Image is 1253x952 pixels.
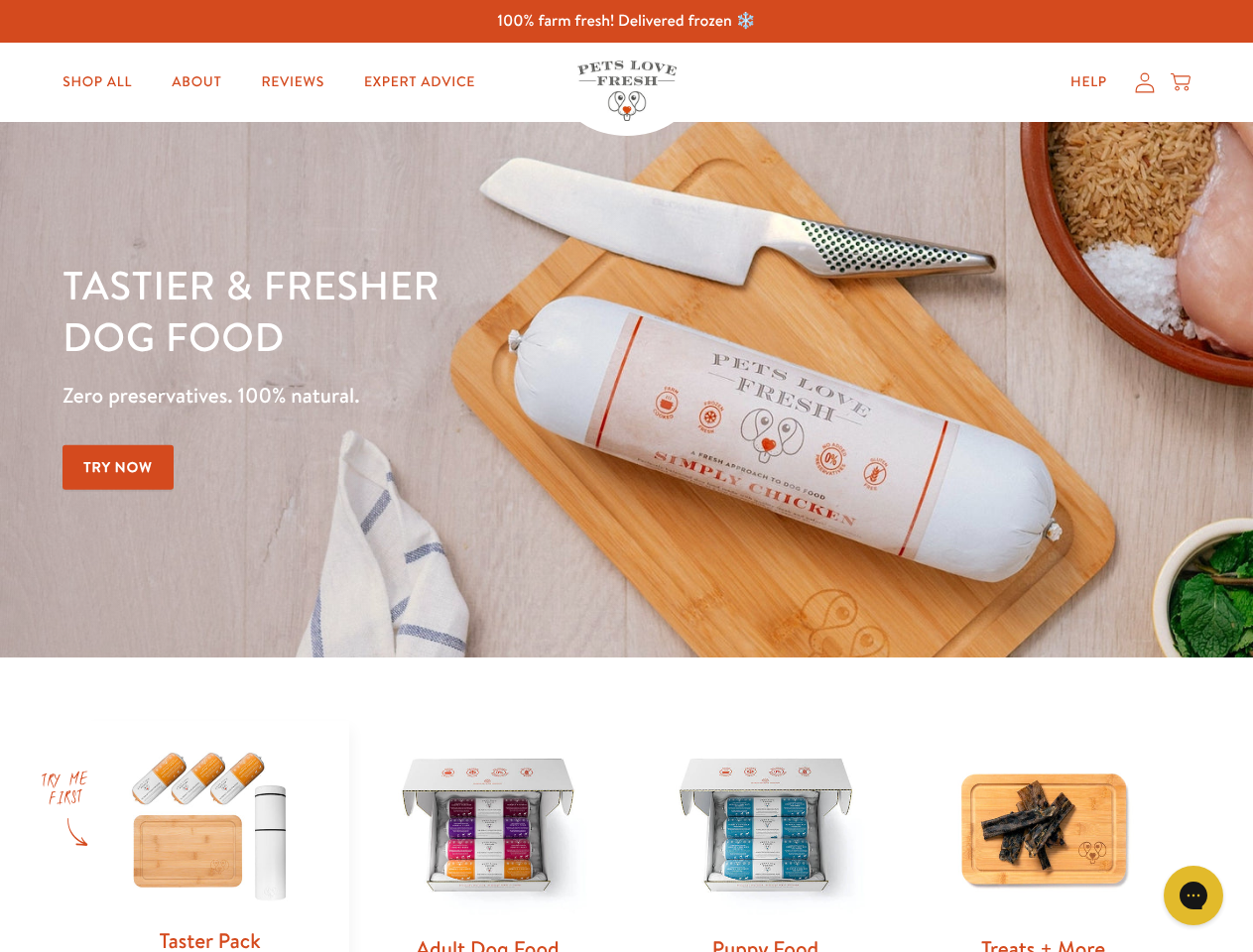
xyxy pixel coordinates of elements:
[47,62,148,102] a: Shop All
[1055,62,1123,102] a: Help
[63,378,814,414] p: Zero preservatives. 100% natural.
[63,445,174,490] a: Try Now
[577,60,677,121] img: Pets Love Fresh
[156,62,237,102] a: About
[1154,859,1233,932] iframe: Gorgias live chat messenger
[348,62,491,102] a: Expert Advice
[63,259,814,362] h1: Tastier & fresher dog food
[245,62,339,102] a: Reviews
